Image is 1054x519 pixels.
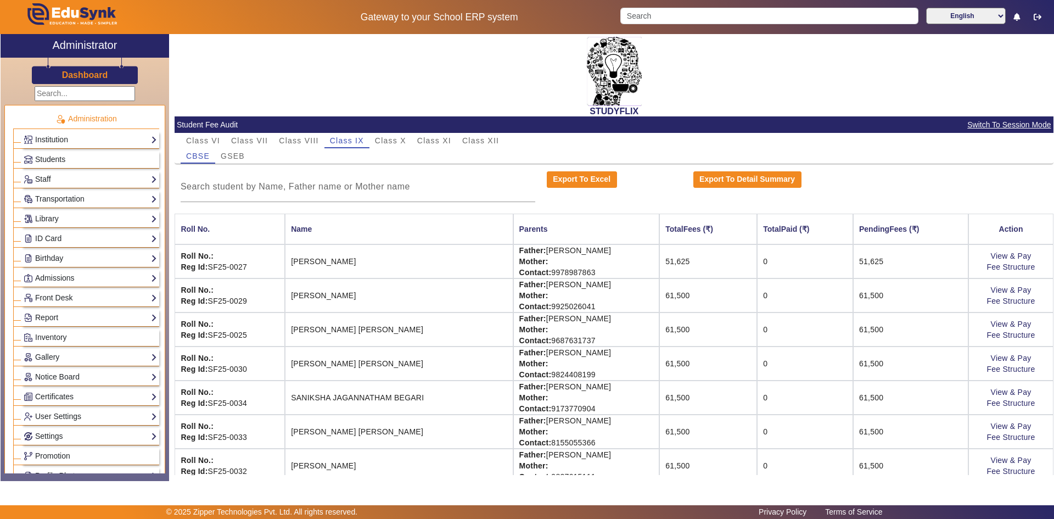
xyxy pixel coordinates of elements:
a: Dashboard [61,69,109,81]
a: View & Pay [991,388,1031,397]
span: Class VI [186,137,220,144]
td: SF25-0034 [175,381,285,415]
td: 0 [757,449,853,483]
strong: Reg Id: [181,467,208,476]
td: 61,500 [659,312,757,347]
img: 2da83ddf-6089-4dce-a9e2-416746467bdd [587,37,642,106]
div: TotalFees (₹) [665,223,751,235]
strong: Mother: [519,393,548,402]
a: Promotion [24,450,157,462]
a: Inventory [24,331,157,344]
a: Fee Structure [986,297,1035,305]
input: Search student by Name, Father name or Mother name [181,180,535,193]
td: SF25-0033 [175,415,285,449]
strong: Reg Id: [181,263,208,271]
img: Administration.png [55,114,65,124]
strong: Mother: [519,427,548,436]
td: 0 [757,244,853,278]
strong: Roll No.: [181,388,214,397]
p: Administration [13,113,159,125]
h2: STUDYFLIX [175,106,1053,116]
td: 0 [757,312,853,347]
div: Roll No. [181,223,210,235]
td: SF25-0027 [175,244,285,278]
strong: Mother: [519,461,548,470]
span: Class VII [231,137,268,144]
div: PendingFees (₹) [859,223,962,235]
td: [PERSON_NAME] 9824408199 [513,347,660,381]
div: TotalFees (₹) [665,223,713,235]
td: [PERSON_NAME] 9827615111 [513,449,660,483]
strong: Father: [519,382,546,391]
div: TotalPaid (₹) [763,223,847,235]
td: 61,500 [659,415,757,449]
td: SF25-0029 [175,278,285,312]
td: [PERSON_NAME] 8155055366 [513,415,660,449]
td: [PERSON_NAME] [PERSON_NAME] [285,415,513,449]
td: 51,625 [853,244,968,278]
strong: Roll No.: [181,252,214,260]
div: Name [291,223,312,235]
td: [PERSON_NAME] [285,244,513,278]
a: View & Pay [991,286,1031,294]
td: 0 [757,278,853,312]
a: View & Pay [991,354,1031,362]
td: 61,500 [853,347,968,381]
a: Fee Structure [986,467,1035,476]
td: [PERSON_NAME] [285,449,513,483]
span: Promotion [35,451,70,460]
td: SANIKSHA JAGANNATHAM BEGARI [285,381,513,415]
td: [PERSON_NAME] [285,278,513,312]
button: Export To Excel [547,171,617,188]
strong: Contact: [519,370,552,379]
strong: Mother: [519,257,548,266]
td: SF25-0025 [175,312,285,347]
th: Parents [513,214,660,244]
td: [PERSON_NAME] 9978987863 [513,244,660,278]
strong: Roll No.: [181,354,214,362]
td: [PERSON_NAME] 9925026041 [513,278,660,312]
td: 61,500 [659,449,757,483]
a: Fee Structure [986,365,1035,373]
strong: Contact: [519,404,552,413]
strong: Roll No.: [181,422,214,431]
strong: Reg Id: [181,365,208,373]
a: View & Pay [991,456,1031,465]
div: Roll No. [181,223,279,235]
strong: Contact: [519,302,552,311]
a: View & Pay [991,320,1031,328]
a: Fee Structure [986,399,1035,408]
td: [PERSON_NAME] 9687631737 [513,312,660,347]
td: [PERSON_NAME] [PERSON_NAME] [285,347,513,381]
span: Class X [375,137,406,144]
strong: Father: [519,314,546,323]
div: Name [291,223,507,235]
span: Inventory [35,333,67,342]
td: 61,500 [659,381,757,415]
span: Switch To Session Mode [967,119,1051,131]
td: 61,500 [853,278,968,312]
strong: Roll No.: [181,320,214,328]
span: Class XII [462,137,499,144]
input: Search [620,8,918,24]
div: PendingFees (₹) [859,223,919,235]
strong: Father: [519,348,546,357]
strong: Father: [519,280,546,289]
h5: Gateway to your School ERP system [270,12,609,23]
td: SF25-0030 [175,347,285,381]
td: 0 [757,381,853,415]
img: Branchoperations.png [24,452,32,460]
strong: Contact: [519,268,552,277]
span: Class VIII [279,137,318,144]
a: Privacy Policy [753,505,812,519]
td: 0 [757,347,853,381]
strong: Father: [519,416,546,425]
span: GSEB [221,152,245,160]
td: 51,625 [659,244,757,278]
strong: Reg Id: [181,433,208,442]
td: 61,500 [853,381,968,415]
span: Students [35,155,65,164]
div: TotalPaid (₹) [763,223,809,235]
td: 61,500 [853,312,968,347]
strong: Reg Id: [181,331,208,339]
